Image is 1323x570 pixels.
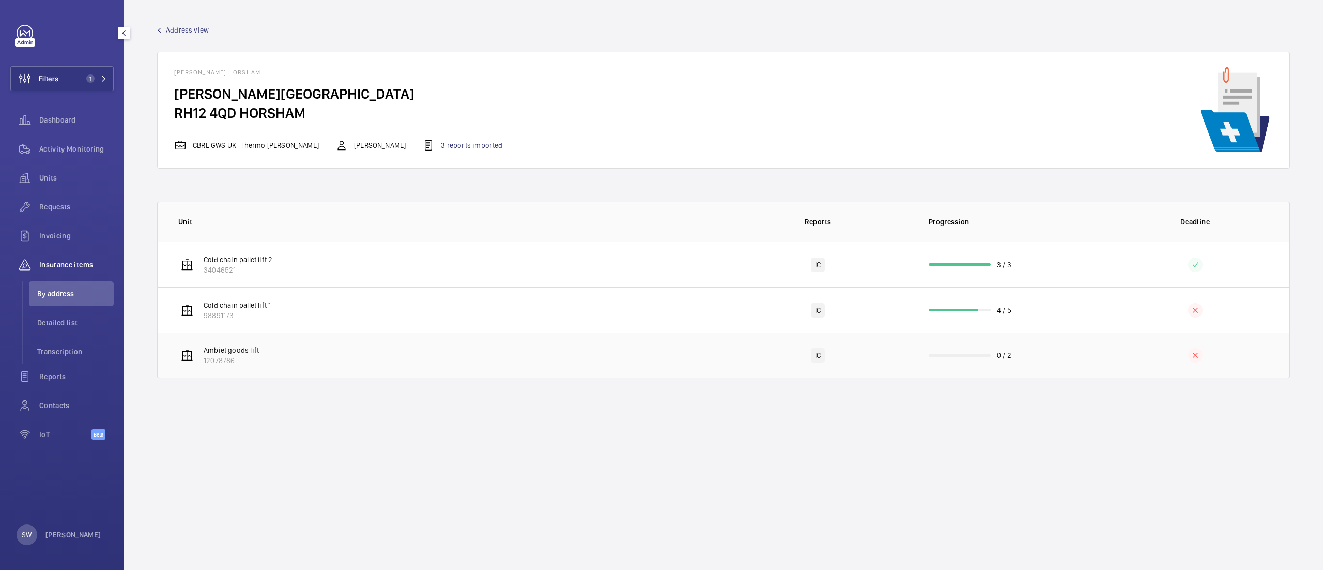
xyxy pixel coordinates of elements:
span: Reports [39,371,114,382]
p: 4 / 5 [997,305,1011,316]
span: Requests [39,202,114,212]
span: Invoicing [39,231,114,241]
span: Address view [166,25,209,35]
span: Filters [39,73,58,84]
span: Contacts [39,400,114,411]
div: [PERSON_NAME] [335,139,406,152]
h4: [PERSON_NAME][GEOGRAPHIC_DATA] RH12 4QD HORSHAM [174,84,519,123]
p: SW [22,530,32,540]
span: Dashboard [39,115,114,125]
span: 1 [86,74,95,83]
div: IC [811,303,825,318]
p: 3 / 3 [997,260,1011,270]
span: By address [37,289,114,299]
span: Transcription [37,347,114,357]
img: elevator.svg [181,259,193,271]
div: IC [811,258,825,272]
p: [PERSON_NAME] [45,530,101,540]
p: Progression [929,217,1101,227]
p: 12078786 [204,355,259,366]
p: 34046521 [204,265,272,275]
div: 3 reports imported [422,139,502,152]
div: CBRE GWS UK- Thermo [PERSON_NAME] [174,139,319,152]
p: Ambiet goods lift [204,345,259,355]
span: Insurance items [39,260,114,270]
img: elevator.svg [181,349,193,362]
button: Filters1 [10,66,114,91]
img: elevator.svg [181,304,193,317]
p: Unit [178,217,724,227]
h4: [PERSON_NAME] Horsham [174,69,519,84]
span: Detailed list [37,318,114,328]
p: Deadline [1108,217,1282,227]
span: Beta [91,429,105,440]
div: IC [811,348,825,363]
p: 98891173 [204,310,271,321]
p: Cold chain pallet lift 1 [204,300,271,310]
p: Cold chain pallet lift 2 [204,254,272,265]
p: Reports [731,217,905,227]
p: 0 / 2 [997,350,1011,361]
span: Activity Monitoring [39,144,114,154]
span: Units [39,173,114,183]
span: IoT [39,429,91,440]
